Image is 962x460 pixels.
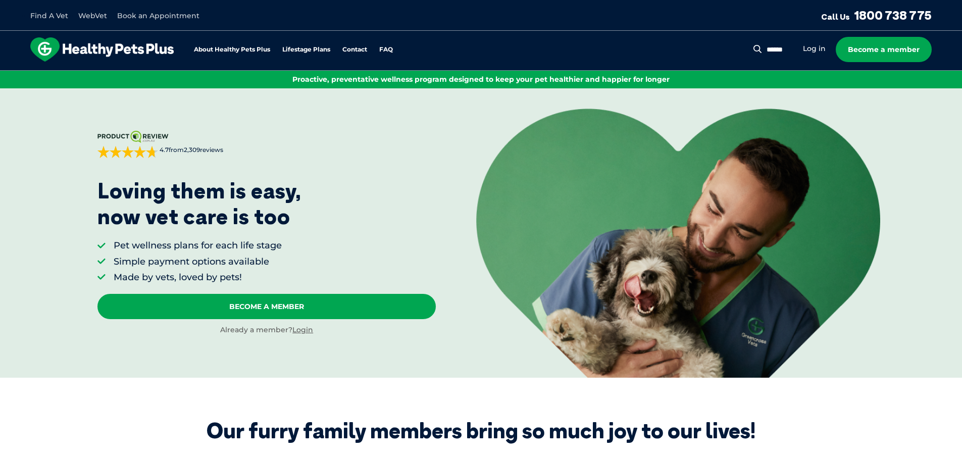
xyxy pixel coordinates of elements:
span: Call Us [821,12,850,22]
a: WebVet [78,11,107,20]
a: 4.7from2,309reviews [97,131,436,158]
p: Loving them is easy, now vet care is too [97,178,301,229]
img: <p>Loving them is easy, <br /> now vet care is too</p> [476,109,880,377]
a: Contact [342,46,367,53]
div: 4.7 out of 5 stars [97,146,158,158]
a: Login [292,325,313,334]
a: Find A Vet [30,11,68,20]
div: Our furry family members bring so much joy to our lives! [207,418,755,443]
li: Simple payment options available [114,255,282,268]
a: Lifestage Plans [282,46,330,53]
a: FAQ [379,46,393,53]
strong: 4.7 [160,146,169,154]
div: Already a member? [97,325,436,335]
a: Become a member [836,37,932,62]
button: Search [751,44,764,54]
span: 2,309 reviews [184,146,223,154]
a: Log in [803,44,826,54]
li: Made by vets, loved by pets! [114,271,282,284]
li: Pet wellness plans for each life stage [114,239,282,252]
a: Book an Appointment [117,11,199,20]
a: Become A Member [97,294,436,319]
span: Proactive, preventative wellness program designed to keep your pet healthier and happier for longer [292,75,670,84]
img: hpp-logo [30,37,174,62]
a: Call Us1800 738 775 [821,8,932,23]
a: About Healthy Pets Plus [194,46,270,53]
span: from [158,146,223,155]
